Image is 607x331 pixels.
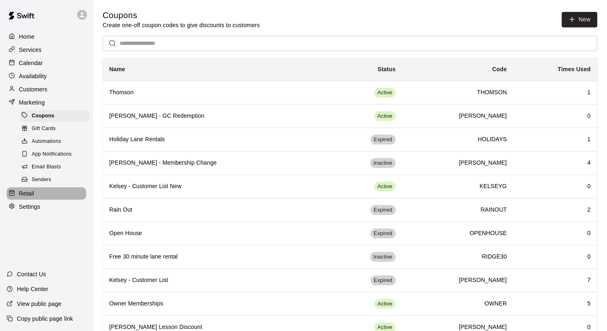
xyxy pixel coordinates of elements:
[520,88,591,97] h6: 1
[409,182,507,191] h6: KELSEYG
[32,125,56,133] span: Gift Cards
[374,112,396,120] span: Active
[19,203,40,211] p: Settings
[520,182,591,191] h6: 0
[19,72,47,80] p: Availability
[562,12,597,27] button: New
[20,136,89,147] div: Automations
[520,252,591,261] h6: 0
[20,161,93,174] a: Email Blasts
[109,88,315,97] h6: Thomson
[520,159,591,168] h6: 4
[103,21,260,29] p: Create one-off coupon codes to give discounts to customers
[32,138,61,146] span: Automations
[7,30,86,43] a: Home
[109,229,315,238] h6: Open House
[19,59,43,67] p: Calendar
[7,187,86,200] a: Retail
[409,135,507,144] h6: HOLIDAYS
[7,200,86,213] a: Settings
[374,300,396,308] span: Active
[109,299,315,308] h6: Owner Memberships
[7,96,86,109] a: Marketing
[520,112,591,121] h6: 0
[520,205,591,214] h6: 2
[20,149,89,160] div: App Notifications
[409,229,507,238] h6: OPENHOUSE
[109,276,315,285] h6: Kelsey - Customer List
[370,206,396,214] span: Expired
[520,299,591,308] h6: 5
[17,300,61,308] p: View public page
[370,159,396,167] span: Inactive
[20,122,93,135] a: Gift Cards
[20,174,93,186] a: Senders
[32,150,72,159] span: App Notifications
[109,159,315,168] h6: [PERSON_NAME] - Membership Change
[520,229,591,238] h6: 0
[20,110,93,122] a: Coupons
[370,230,396,238] span: Expired
[19,33,35,41] p: Home
[520,135,591,144] h6: 1
[374,89,396,97] span: Active
[20,148,93,161] a: App Notifications
[370,277,396,284] span: Expired
[20,174,89,186] div: Senders
[409,159,507,168] h6: [PERSON_NAME]
[19,189,34,198] p: Retail
[374,183,396,191] span: Active
[32,176,52,184] span: Senders
[20,135,93,148] a: Automations
[109,135,315,144] h6: Holiday Lane Rentals
[20,123,89,135] div: Gift Cards
[409,276,507,285] h6: [PERSON_NAME]
[19,46,42,54] p: Services
[109,112,315,121] h6: [PERSON_NAME] - GC Redemption
[32,112,54,120] span: Coupons
[109,66,125,72] b: Name
[103,10,260,21] h5: Coupons
[109,205,315,214] h6: Rain Out
[7,57,86,69] a: Calendar
[377,66,396,72] b: Status
[32,163,61,171] span: Email Blasts
[17,270,46,278] p: Contact Us
[109,182,315,191] h6: Kelsey - Customer List New
[409,88,507,97] h6: THOMSON
[558,66,591,72] b: Times Used
[109,252,315,261] h6: Free 30 minute lane rental
[370,136,396,144] span: Expired
[19,98,45,107] p: Marketing
[20,110,89,122] div: Coupons
[409,205,507,214] h6: RAINOUT
[7,70,86,82] a: Availability
[20,161,89,173] div: Email Blasts
[409,299,507,308] h6: OWNER
[492,66,507,72] b: Code
[520,276,591,285] h6: 7
[7,44,86,56] a: Services
[409,112,507,121] h6: [PERSON_NAME]
[17,315,73,323] p: Copy public page link
[19,85,47,93] p: Customers
[7,83,86,96] a: Customers
[409,252,507,261] h6: RIDGE30
[17,285,48,293] p: Help Center
[370,253,396,261] span: Inactive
